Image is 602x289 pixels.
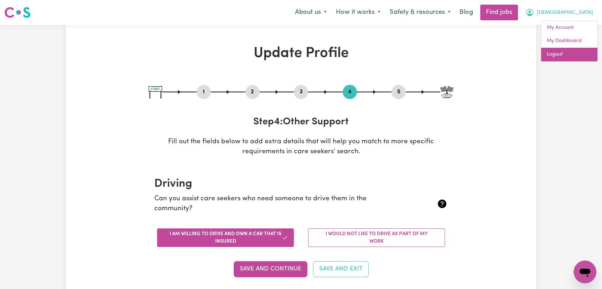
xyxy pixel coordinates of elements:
button: Go to step 1 [197,87,211,97]
a: My Dashboard [541,34,597,48]
button: How it works [331,5,385,20]
a: Find jobs [480,5,518,20]
button: I would not like to drive as part of my work [308,228,445,247]
a: My Account [541,21,597,35]
h1: Update Profile [149,45,453,62]
button: Go to step 5 [391,87,406,97]
button: Save and Exit [313,261,369,277]
iframe: Button to launch messaging window [574,260,596,283]
img: Careseekers logo [4,6,31,19]
button: My Account [521,5,598,20]
div: My Account [541,21,598,62]
button: Go to step 2 [245,87,260,97]
button: About us [290,5,331,20]
button: Go to step 3 [294,87,308,97]
a: Logout [541,48,597,61]
h3: Step 4 : Other Support [149,116,453,128]
button: Save and Continue [234,261,307,277]
span: [DEMOGRAPHIC_DATA] [537,9,593,17]
button: I am willing to drive and own a car that is insured [157,228,294,247]
button: Safety & resources [385,5,455,20]
p: Fill out the fields below to add extra details that will help you match to more specific requirem... [149,137,453,158]
h2: Driving [154,177,448,191]
a: Careseekers logo [4,4,31,21]
a: Blog [455,5,477,20]
p: Can you assist care seekers who need someone to drive them in the community? [154,194,399,215]
button: Go to step 4 [343,87,357,97]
